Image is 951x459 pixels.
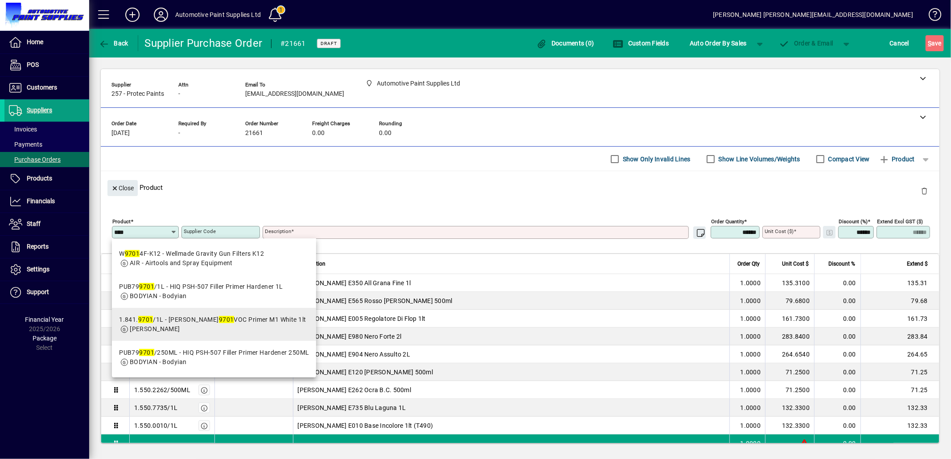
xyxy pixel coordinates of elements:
[27,220,41,227] span: Staff
[765,292,814,310] td: 79.6800
[765,381,814,399] td: 71.2500
[130,259,233,266] span: AIR - Airtools and Spray Equipment
[914,187,935,195] app-page-header-button: Delete
[4,236,89,258] a: Reports
[280,37,306,51] div: #21661
[828,259,855,269] span: Discount %
[298,385,412,394] span: [PERSON_NAME] E262 Ocra B.C. 500ml
[765,417,814,434] td: 132.3300
[265,228,291,234] mat-label: Description
[888,35,912,51] button: Cancel
[839,218,868,225] mat-label: Discount (%)
[134,403,177,412] div: 1.550.7735/1L
[765,228,794,234] mat-label: Unit Cost ($)
[9,126,37,133] span: Invoices
[134,385,190,394] div: 1.550.2262/500ML
[814,345,860,363] td: 0.00
[729,292,765,310] td: 1.0000
[729,381,765,399] td: 1.0000
[4,213,89,235] a: Staff
[147,7,175,23] button: Profile
[729,434,765,452] td: 1.0000
[9,141,42,148] span: Payments
[111,181,134,196] span: Close
[729,363,765,381] td: 1.0000
[119,282,283,291] div: PUB79 /1L - HIQ PSH-507 Filler Primer Hardener 1L
[112,275,316,308] mat-option: PUB799701/1L - HIQ PSH-507 Filler Primer Hardener 1L
[130,358,186,365] span: BODYIAN - Bodyian
[178,90,180,98] span: -
[312,130,325,137] span: 0.00
[139,283,154,290] em: 9701
[690,36,747,50] span: Auto Order By Sales
[9,156,61,163] span: Purchase Orders
[860,310,939,328] td: 161.73
[765,399,814,417] td: 132.3300
[711,218,744,225] mat-label: Order Quantity
[178,130,180,137] span: -
[765,310,814,328] td: 161.7300
[814,417,860,434] td: 0.00
[713,8,913,22] div: [PERSON_NAME] [PERSON_NAME][EMAIL_ADDRESS][DOMAIN_NAME]
[184,228,216,234] mat-label: Supplier Code
[814,363,860,381] td: 0.00
[298,403,406,412] span: [PERSON_NAME] E735 Blu Laguna 1L
[119,348,309,357] div: PUB79 /250ML - HIQ PSH-507 Filler Primer Hardener 250ML
[827,155,870,164] label: Compact View
[27,197,55,205] span: Financials
[926,35,944,51] button: Save
[27,61,39,68] span: POS
[4,258,89,281] a: Settings
[729,417,765,434] td: 1.0000
[112,218,131,225] mat-label: Product
[112,341,316,374] mat-option: PUB799701/250ML - HIQ PSH-507 Filler Primer Hardener 250ML
[4,281,89,303] a: Support
[928,40,931,47] span: S
[175,8,261,22] div: Automotive Paint Supplies Ltd
[245,90,344,98] span: [EMAIL_ADDRESS][DOMAIN_NAME]
[860,328,939,345] td: 283.84
[534,35,597,51] button: Documents (0)
[860,292,939,310] td: 79.68
[4,77,89,99] a: Customers
[779,40,833,47] span: Order & Email
[765,363,814,381] td: 71.2500
[860,399,939,417] td: 132.33
[112,308,316,341] mat-option: 1.841.9701/1L - Max Meyer 9701 VOC Primer M1 White 1lt
[298,279,411,287] span: [PERSON_NAME] E350 All Grana Fine 1l
[118,7,147,23] button: Add
[860,345,939,363] td: 264.65
[130,325,180,332] span: [PERSON_NAME]
[536,40,594,47] span: Documents (0)
[101,171,939,204] div: Product
[33,335,57,342] span: Package
[860,363,939,381] td: 71.25
[814,292,860,310] td: 0.00
[298,421,433,430] span: [PERSON_NAME] E010 Base Incolore 1lt (T490)
[914,180,935,201] button: Delete
[765,328,814,345] td: 283.8400
[111,90,164,98] span: 257 - Protec Paints
[4,31,89,53] a: Home
[610,35,671,51] button: Custom Fields
[27,243,49,250] span: Reports
[765,274,814,292] td: 135.3100
[27,288,49,295] span: Support
[134,421,177,430] div: 1.550.0010/1L
[922,2,940,31] a: Knowledge Base
[737,259,760,269] span: Order Qty
[119,315,306,324] div: 1.841. /1L - [PERSON_NAME] VOC Primer M1 White 1lt
[4,168,89,190] a: Products
[27,107,52,114] span: Suppliers
[814,434,860,452] td: 0.00
[298,332,402,341] span: [PERSON_NAME] E980 Nero Forte 2l
[99,40,128,47] span: Back
[814,381,860,399] td: 0.00
[89,35,138,51] app-page-header-button: Back
[245,130,263,137] span: 21661
[105,184,140,192] app-page-header-button: Close
[125,250,140,257] em: 9701
[139,349,154,356] em: 9701
[145,36,263,50] div: Supplier Purchase Order
[621,155,691,164] label: Show Only Invalid Lines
